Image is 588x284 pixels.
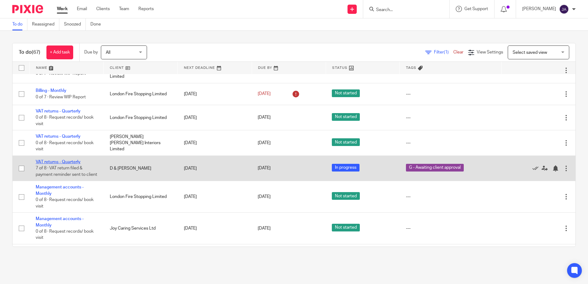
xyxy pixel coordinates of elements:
[178,181,252,213] td: [DATE]
[406,225,495,231] div: ---
[532,165,542,171] a: Mark as done
[332,89,360,97] span: Not started
[178,83,252,105] td: [DATE]
[96,6,110,12] a: Clients
[178,130,252,156] td: [DATE]
[178,105,252,130] td: [DATE]
[406,115,495,121] div: ---
[57,6,68,12] a: Work
[36,89,66,93] a: Billing - Monthly
[19,49,40,56] h1: To do
[332,138,360,146] span: Not started
[12,5,43,13] img: Pixie
[138,6,154,12] a: Reports
[46,45,73,59] a: + Add task
[64,18,86,30] a: Snoozed
[104,181,178,213] td: London Fire Stopping Limited
[84,49,98,55] p: Due by
[434,50,453,54] span: Filter
[36,134,81,139] a: VAT returns - Quarterly
[258,226,271,231] span: [DATE]
[406,140,495,146] div: ---
[332,224,360,231] span: Not started
[332,113,360,121] span: Not started
[104,83,178,105] td: London Fire Stopping Limited
[258,166,271,171] span: [DATE]
[36,166,97,177] span: 7 of 8 · VAT return filed & payment reminder sent to client
[477,50,503,54] span: View Settings
[559,4,569,14] img: svg%3E
[258,92,271,96] span: [DATE]
[406,66,416,69] span: Tags
[104,213,178,244] td: Joy Caring Services Ltd
[258,116,271,120] span: [DATE]
[178,244,252,276] td: [DATE]
[119,6,129,12] a: Team
[453,50,463,54] a: Clear
[104,130,178,156] td: [PERSON_NAME] [PERSON_NAME] Interiors Limited
[258,195,271,199] span: [DATE]
[522,6,556,12] p: [PERSON_NAME]
[90,18,105,30] a: Done
[444,50,449,54] span: (1)
[32,18,59,30] a: Reassigned
[32,50,40,55] span: (67)
[178,156,252,181] td: [DATE]
[36,229,93,240] span: 0 of 8 · Request records/ book visit
[36,116,93,126] span: 0 of 8 · Request records/ book visit
[406,194,495,200] div: ---
[332,164,360,172] span: In progress
[36,198,93,208] span: 0 of 8 · Request records/ book visit
[106,50,110,55] span: All
[375,7,431,13] input: Search
[406,164,464,172] span: G - Awaiting client approval
[77,6,87,12] a: Email
[36,185,84,195] a: Management accounts - Monthly
[464,7,488,11] span: Get Support
[36,217,84,227] a: Management accounts - Monthly
[36,141,93,152] span: 0 of 8 · Request records/ book visit
[12,18,27,30] a: To do
[104,105,178,130] td: London Fire Stopping Limited
[36,109,81,113] a: VAT returns - Quarterly
[104,156,178,181] td: D & [PERSON_NAME]
[332,192,360,200] span: Not started
[36,160,81,164] a: VAT returns - Quarterly
[258,141,271,145] span: [DATE]
[104,244,178,276] td: [PERSON_NAME] Group Ltd
[513,50,547,55] span: Select saved view
[406,91,495,97] div: ---
[36,95,86,99] span: 0 of 7 · Review WIP Report
[178,213,252,244] td: [DATE]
